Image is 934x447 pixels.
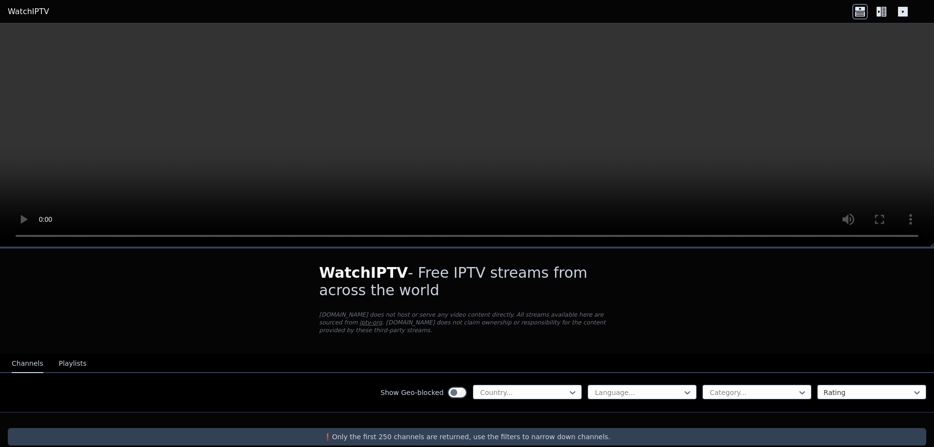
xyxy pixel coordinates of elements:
p: ❗️Only the first 250 channels are returned, use the filters to narrow down channels. [12,432,922,442]
h1: - Free IPTV streams from across the world [319,264,615,299]
label: Show Geo-blocked [380,388,444,397]
button: Playlists [59,355,87,373]
button: Channels [12,355,43,373]
a: WatchIPTV [8,6,49,18]
a: iptv-org [359,319,382,326]
p: [DOMAIN_NAME] does not host or serve any video content directly. All streams available here are s... [319,311,615,334]
span: WatchIPTV [319,264,408,281]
